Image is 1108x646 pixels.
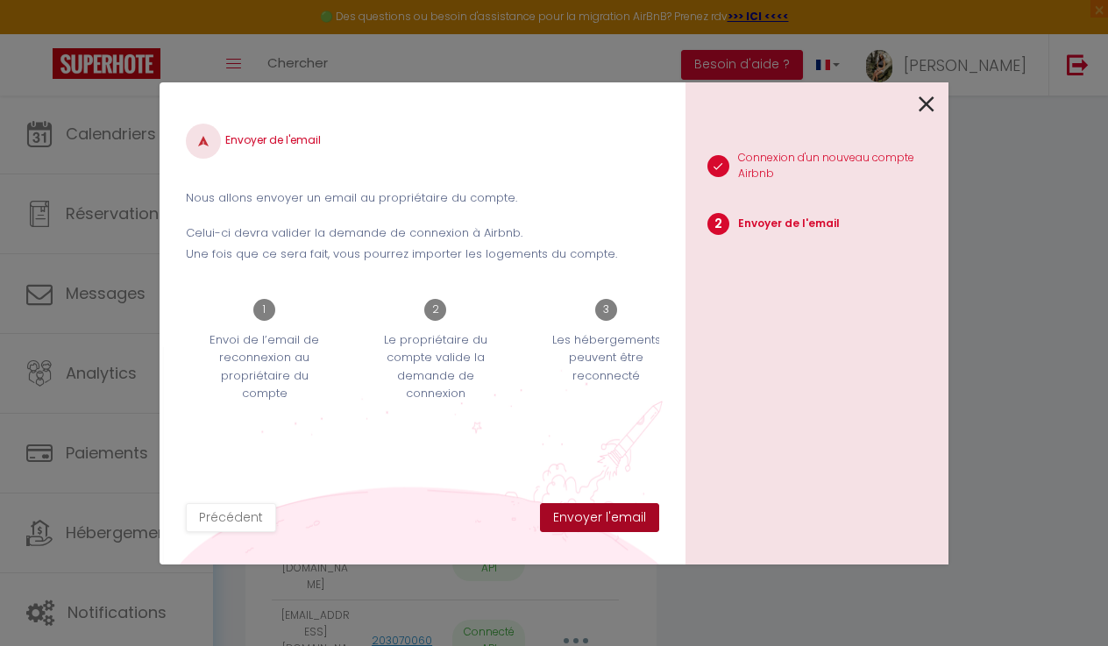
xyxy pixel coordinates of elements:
[368,331,503,403] p: Le propriétaire du compte valide la demande de connexion
[707,213,729,235] span: 2
[424,299,446,321] span: 2
[595,299,617,321] span: 3
[253,299,275,321] span: 1
[197,331,332,403] p: Envoi de l’email de reconnexion au propriétaire du compte
[186,245,659,263] p: Une fois que ce sera fait, vous pourrez importer les logements du compte.
[186,189,659,207] p: Nous allons envoyer un email au propriétaire du compte.
[186,503,276,533] button: Précédent
[186,224,659,242] p: Celui-ci devra valider la demande de connexion à Airbnb.
[539,331,674,385] p: Les hébergements peuvent être reconnecté
[738,216,840,232] p: Envoyer de l'email
[186,124,659,159] h4: Envoyer de l'email
[540,503,659,533] button: Envoyer l'email
[738,150,949,183] p: Connexion d'un nouveau compte Airbnb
